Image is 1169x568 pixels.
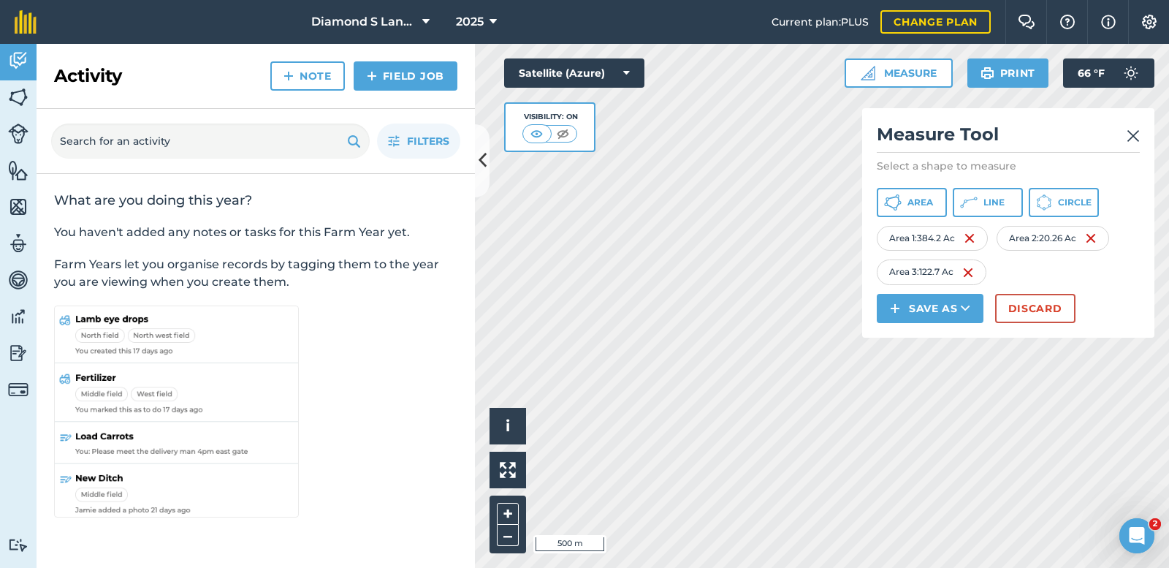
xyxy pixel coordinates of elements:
span: Current plan : PLUS [772,14,869,30]
img: svg+xml;base64,PHN2ZyB4bWxucz0iaHR0cDovL3d3dy53My5vcmcvMjAwMC9zdmciIHdpZHRoPSI1MCIgaGVpZ2h0PSI0MC... [554,126,572,141]
span: Diamond S Land and Cattle [311,13,416,31]
p: You haven't added any notes or tasks for this Farm Year yet. [54,224,457,241]
img: svg+xml;base64,PHN2ZyB4bWxucz0iaHR0cDovL3d3dy53My5vcmcvMjAwMC9zdmciIHdpZHRoPSI1NiIgaGVpZ2h0PSI2MC... [8,86,28,108]
img: svg+xml;base64,PHN2ZyB4bWxucz0iaHR0cDovL3d3dy53My5vcmcvMjAwMC9zdmciIHdpZHRoPSIxOSIgaGVpZ2h0PSIyNC... [347,132,361,150]
img: svg+xml;base64,PD94bWwgdmVyc2lvbj0iMS4wIiBlbmNvZGluZz0idXRmLTgiPz4KPCEtLSBHZW5lcmF0b3I6IEFkb2JlIE... [8,306,28,327]
img: A cog icon [1141,15,1158,29]
span: Circle [1058,197,1092,208]
button: i [490,408,526,444]
h2: Activity [54,64,122,88]
button: + [497,503,519,525]
a: Note [270,61,345,91]
div: Visibility: On [522,111,578,123]
div: Area 2 : 20.26 Ac [997,226,1109,251]
div: Area 1 : 384.2 Ac [877,226,988,251]
img: svg+xml;base64,PHN2ZyB4bWxucz0iaHR0cDovL3d3dy53My5vcmcvMjAwMC9zdmciIHdpZHRoPSIxNCIgaGVpZ2h0PSIyNC... [283,67,294,85]
button: Print [967,58,1049,88]
button: Filters [377,124,460,159]
img: svg+xml;base64,PHN2ZyB4bWxucz0iaHR0cDovL3d3dy53My5vcmcvMjAwMC9zdmciIHdpZHRoPSIxNyIgaGVpZ2h0PSIxNy... [1101,13,1116,31]
img: svg+xml;base64,PHN2ZyB4bWxucz0iaHR0cDovL3d3dy53My5vcmcvMjAwMC9zdmciIHdpZHRoPSIxNiIgaGVpZ2h0PSIyNC... [1085,230,1097,247]
input: Search for an activity [51,124,370,159]
button: – [497,525,519,546]
h2: What are you doing this year? [54,192,457,209]
img: svg+xml;base64,PD94bWwgdmVyc2lvbj0iMS4wIiBlbmNvZGluZz0idXRmLTgiPz4KPCEtLSBHZW5lcmF0b3I6IEFkb2JlIE... [8,232,28,254]
span: 2 [1149,518,1161,530]
span: i [506,417,510,435]
img: svg+xml;base64,PHN2ZyB4bWxucz0iaHR0cDovL3d3dy53My5vcmcvMjAwMC9zdmciIHdpZHRoPSIxOSIgaGVpZ2h0PSIyNC... [980,64,994,82]
img: svg+xml;base64,PHN2ZyB4bWxucz0iaHR0cDovL3d3dy53My5vcmcvMjAwMC9zdmciIHdpZHRoPSIxNCIgaGVpZ2h0PSIyNC... [890,300,900,317]
img: svg+xml;base64,PD94bWwgdmVyc2lvbj0iMS4wIiBlbmNvZGluZz0idXRmLTgiPz4KPCEtLSBHZW5lcmF0b3I6IEFkb2JlIE... [8,342,28,364]
img: svg+xml;base64,PD94bWwgdmVyc2lvbj0iMS4wIiBlbmNvZGluZz0idXRmLTgiPz4KPCEtLSBHZW5lcmF0b3I6IEFkb2JlIE... [8,50,28,72]
p: Farm Years let you organise records by tagging them to the year you are viewing when you create t... [54,256,457,291]
img: Ruler icon [861,66,875,80]
img: svg+xml;base64,PD94bWwgdmVyc2lvbj0iMS4wIiBlbmNvZGluZz0idXRmLTgiPz4KPCEtLSBHZW5lcmF0b3I6IEFkb2JlIE... [8,538,28,552]
button: Satellite (Azure) [504,58,644,88]
img: svg+xml;base64,PHN2ZyB4bWxucz0iaHR0cDovL3d3dy53My5vcmcvMjAwMC9zdmciIHdpZHRoPSI1NiIgaGVpZ2h0PSI2MC... [8,159,28,181]
span: Line [983,197,1005,208]
img: svg+xml;base64,PHN2ZyB4bWxucz0iaHR0cDovL3d3dy53My5vcmcvMjAwMC9zdmciIHdpZHRoPSIxNCIgaGVpZ2h0PSIyNC... [367,67,377,85]
img: svg+xml;base64,PD94bWwgdmVyc2lvbj0iMS4wIiBlbmNvZGluZz0idXRmLTgiPz4KPCEtLSBHZW5lcmF0b3I6IEFkb2JlIE... [8,379,28,400]
button: Line [953,188,1023,217]
img: svg+xml;base64,PD94bWwgdmVyc2lvbj0iMS4wIiBlbmNvZGluZz0idXRmLTgiPz4KPCEtLSBHZW5lcmF0b3I6IEFkb2JlIE... [8,124,28,144]
img: Four arrows, one pointing top left, one top right, one bottom right and the last bottom left [500,462,516,478]
img: svg+xml;base64,PHN2ZyB4bWxucz0iaHR0cDovL3d3dy53My5vcmcvMjAwMC9zdmciIHdpZHRoPSIxNiIgaGVpZ2h0PSIyNC... [962,264,974,281]
img: svg+xml;base64,PD94bWwgdmVyc2lvbj0iMS4wIiBlbmNvZGluZz0idXRmLTgiPz4KPCEtLSBHZW5lcmF0b3I6IEFkb2JlIE... [8,269,28,291]
button: 66 °F [1063,58,1154,88]
h2: Measure Tool [877,123,1140,153]
span: Area [907,197,933,208]
button: Measure [845,58,953,88]
div: Area 3 : 122.7 Ac [877,260,986,284]
iframe: Intercom live chat [1119,518,1154,553]
button: Area [877,188,947,217]
span: Filters [407,133,449,149]
img: svg+xml;base64,PHN2ZyB4bWxucz0iaHR0cDovL3d3dy53My5vcmcvMjAwMC9zdmciIHdpZHRoPSI1MCIgaGVpZ2h0PSI0MC... [528,126,546,141]
img: fieldmargin Logo [15,10,37,34]
button: Circle [1029,188,1099,217]
span: 2025 [456,13,484,31]
img: svg+xml;base64,PHN2ZyB4bWxucz0iaHR0cDovL3d3dy53My5vcmcvMjAwMC9zdmciIHdpZHRoPSI1NiIgaGVpZ2h0PSI2MC... [8,196,28,218]
button: Save as [877,294,983,323]
p: Select a shape to measure [877,159,1140,173]
a: Change plan [880,10,991,34]
img: svg+xml;base64,PHN2ZyB4bWxucz0iaHR0cDovL3d3dy53My5vcmcvMjAwMC9zdmciIHdpZHRoPSIxNiIgaGVpZ2h0PSIyNC... [964,230,975,247]
img: Two speech bubbles overlapping with the left bubble in the forefront [1018,15,1035,29]
a: Field Job [354,61,457,91]
img: A question mark icon [1059,15,1076,29]
button: Discard [995,294,1075,323]
img: svg+xml;base64,PHN2ZyB4bWxucz0iaHR0cDovL3d3dy53My5vcmcvMjAwMC9zdmciIHdpZHRoPSIyMiIgaGVpZ2h0PSIzMC... [1127,127,1140,145]
img: svg+xml;base64,PD94bWwgdmVyc2lvbj0iMS4wIiBlbmNvZGluZz0idXRmLTgiPz4KPCEtLSBHZW5lcmF0b3I6IEFkb2JlIE... [1116,58,1146,88]
span: 66 ° F [1078,58,1105,88]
